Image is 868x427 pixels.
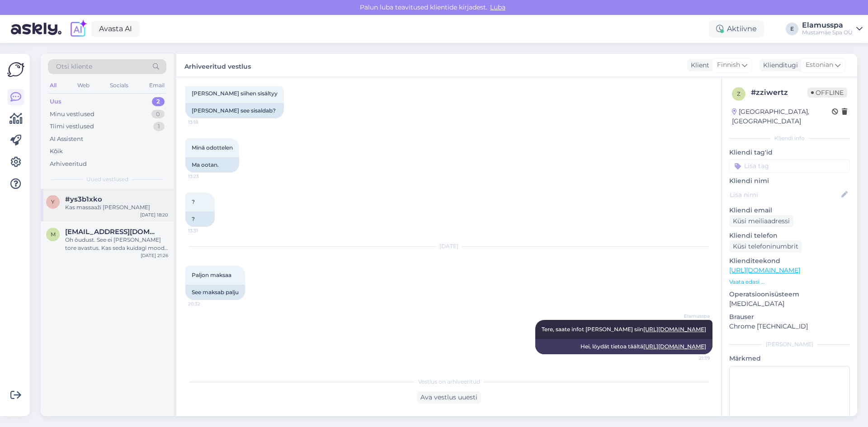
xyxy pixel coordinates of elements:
p: Vaata edasi ... [729,278,850,286]
div: AI Assistent [50,135,83,144]
p: Kliendi email [729,206,850,215]
span: y [51,198,55,205]
div: Web [75,80,91,91]
div: Elamusspa [802,22,853,29]
span: z [737,90,741,97]
div: Socials [108,80,130,91]
div: Kõik [50,147,63,156]
div: Oh õudust. See ei [PERSON_NAME] tore avastus. Kas seda kuidagi moodi on ehk võimalik veidi pikend... [65,236,168,252]
div: [PERSON_NAME] [729,340,850,348]
p: Kliendi nimi [729,176,850,186]
div: Klient [687,61,709,70]
div: Mustamäe Spa OÜ [802,29,853,36]
div: Minu vestlused [50,110,94,119]
div: [DATE] 18:20 [140,211,168,218]
a: ElamusspaMustamäe Spa OÜ [802,22,863,36]
span: ? [192,198,195,205]
img: explore-ai [69,19,88,38]
span: 21:39 [676,355,710,361]
div: Arhiveeritud [50,160,87,169]
div: Küsi telefoninumbrit [729,240,802,253]
div: # zziwertz [751,87,807,98]
p: Chrome [TECHNICAL_ID] [729,322,850,331]
div: 2 [152,97,165,106]
span: Estonian [806,60,833,70]
span: Vestlus on arhiveeritud [418,378,480,386]
a: Avasta AI [91,21,140,37]
span: Elamusspa [676,313,710,319]
div: E [786,23,798,35]
div: Kliendi info [729,134,850,142]
div: [PERSON_NAME] see sisaldab? [185,103,284,118]
div: Ma ootan. [185,157,239,173]
span: 13:23 [188,173,222,180]
span: mati.murrik@gmail.com [65,228,159,236]
input: Lisa nimi [730,190,840,200]
span: #ys3b1xko [65,195,102,203]
p: [MEDICAL_DATA] [729,299,850,309]
span: 20:32 [188,300,222,307]
span: Minä odottelen [192,144,233,151]
div: ? [185,211,215,227]
div: See maksab palju [185,285,245,300]
span: Paljon maksaa [192,272,231,278]
div: Küsi meiliaadressi [729,215,793,227]
a: [URL][DOMAIN_NAME] [643,326,706,333]
div: Uus [50,97,61,106]
a: [URL][DOMAIN_NAME] [643,343,706,350]
div: Email [147,80,166,91]
p: Kliendi telefon [729,231,850,240]
div: 1 [153,122,165,131]
p: Brauser [729,312,850,322]
div: 0 [151,110,165,119]
div: Aktiivne [709,21,764,37]
a: [URL][DOMAIN_NAME] [729,266,800,274]
div: [DATE] 21:26 [141,252,168,259]
p: Märkmed [729,354,850,363]
div: Tiimi vestlused [50,122,94,131]
span: Uued vestlused [86,175,128,183]
input: Lisa tag [729,159,850,173]
div: [DATE] [185,242,712,250]
span: 13:31 [188,227,222,234]
span: Tere, saate infot [PERSON_NAME] siin [542,326,706,333]
div: Kas massaaži [PERSON_NAME] [65,203,168,211]
div: Ava vestlus uuesti [417,391,481,404]
img: Askly Logo [7,61,24,78]
p: Klienditeekond [729,256,850,266]
span: Offline [807,88,847,98]
span: 13:18 [188,119,222,126]
span: [PERSON_NAME] siihen sisältyy [192,90,278,97]
span: m [51,231,56,238]
div: Klienditugi [759,61,798,70]
label: Arhiveeritud vestlus [184,59,251,71]
div: Hei, löydät tietoa täältä [535,339,712,354]
p: Kliendi tag'id [729,148,850,157]
div: [GEOGRAPHIC_DATA], [GEOGRAPHIC_DATA] [732,107,832,126]
span: Luba [487,3,508,11]
div: All [48,80,58,91]
span: Finnish [717,60,740,70]
p: Operatsioonisüsteem [729,290,850,299]
span: Otsi kliente [56,62,92,71]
